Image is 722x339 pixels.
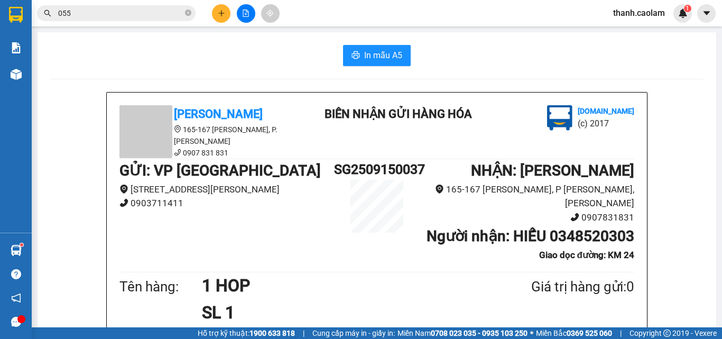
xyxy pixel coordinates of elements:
[547,105,572,131] img: logo.jpg
[11,269,21,279] span: question-circle
[198,327,295,339] span: Hỗ trợ kỹ thuật:
[119,276,202,298] div: Tên hàng:
[249,329,295,337] strong: 1900 633 818
[420,182,634,210] li: 165-167 [PERSON_NAME], P [PERSON_NAME], [PERSON_NAME]
[11,42,22,53] img: solution-icon
[351,51,360,61] span: printer
[185,8,191,19] span: close-circle
[202,272,480,299] h1: 1 HOP
[119,196,334,210] li: 0903711411
[684,5,691,12] sup: 1
[261,4,280,23] button: aim
[58,7,183,19] input: Tìm tên, số ĐT hoặc mã đơn
[663,329,671,337] span: copyright
[266,10,274,17] span: aim
[620,327,622,339] span: |
[218,10,225,17] span: plus
[174,149,181,156] span: phone
[570,213,579,222] span: phone
[312,327,395,339] span: Cung cấp máy in - giấy in:
[9,7,23,23] img: logo-vxr
[480,276,634,298] div: Giá trị hàng gửi: 0
[242,10,249,17] span: file-add
[325,107,472,121] b: BIÊN NHẬN GỬI HÀNG HÓA
[343,45,411,66] button: printerIn mẫu A5
[420,210,634,225] li: 0907831831
[11,293,21,303] span: notification
[119,124,310,147] li: 165-167 [PERSON_NAME], P. [PERSON_NAME]
[11,317,21,327] span: message
[578,117,634,130] li: (c) 2017
[119,162,321,179] b: GỬI : VP [GEOGRAPHIC_DATA]
[185,10,191,16] span: close-circle
[702,8,711,18] span: caret-down
[539,250,634,260] b: Giao dọc đường: KM 24
[303,327,304,339] span: |
[334,159,420,180] h1: SG2509150037
[427,227,634,245] b: Người nhận : HIẾU 0348520303
[578,107,634,115] b: [DOMAIN_NAME]
[697,4,716,23] button: caret-down
[364,49,402,62] span: In mẫu A5
[174,125,181,133] span: environment
[686,5,689,12] span: 1
[11,69,22,80] img: warehouse-icon
[11,245,22,256] img: warehouse-icon
[605,6,673,20] span: thanh.caolam
[119,147,310,159] li: 0907 831 831
[212,4,230,23] button: plus
[119,182,334,197] li: [STREET_ADDRESS][PERSON_NAME]
[536,327,612,339] span: Miền Bắc
[678,8,688,18] img: icon-new-feature
[435,185,444,194] span: environment
[44,10,51,17] span: search
[237,4,255,23] button: file-add
[530,331,533,335] span: ⚪️
[431,329,527,337] strong: 0708 023 035 - 0935 103 250
[20,243,23,246] sup: 1
[202,299,480,326] h1: SL 1
[471,162,634,179] b: NHẬN : [PERSON_NAME]
[119,185,128,194] span: environment
[567,329,612,337] strong: 0369 525 060
[397,327,527,339] span: Miền Nam
[119,198,128,207] span: phone
[174,107,263,121] b: [PERSON_NAME]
